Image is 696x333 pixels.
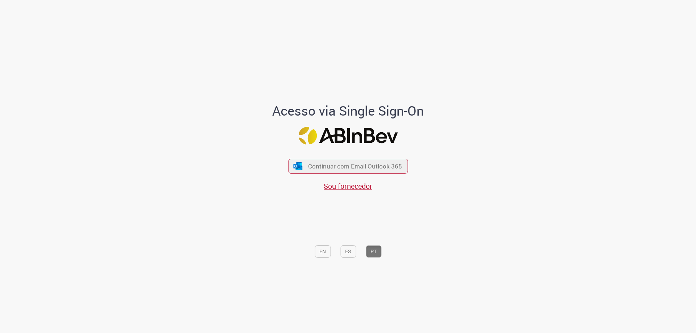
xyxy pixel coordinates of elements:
button: ícone Azure/Microsoft 360 Continuar com Email Outlook 365 [288,159,408,174]
img: Logo ABInBev [298,127,398,145]
button: ES [340,245,356,258]
h1: Acesso via Single Sign-On [248,104,449,118]
span: Continuar com Email Outlook 365 [308,162,402,170]
button: PT [366,245,381,258]
img: ícone Azure/Microsoft 360 [293,162,303,170]
button: EN [315,245,331,258]
a: Sou fornecedor [324,181,372,191]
